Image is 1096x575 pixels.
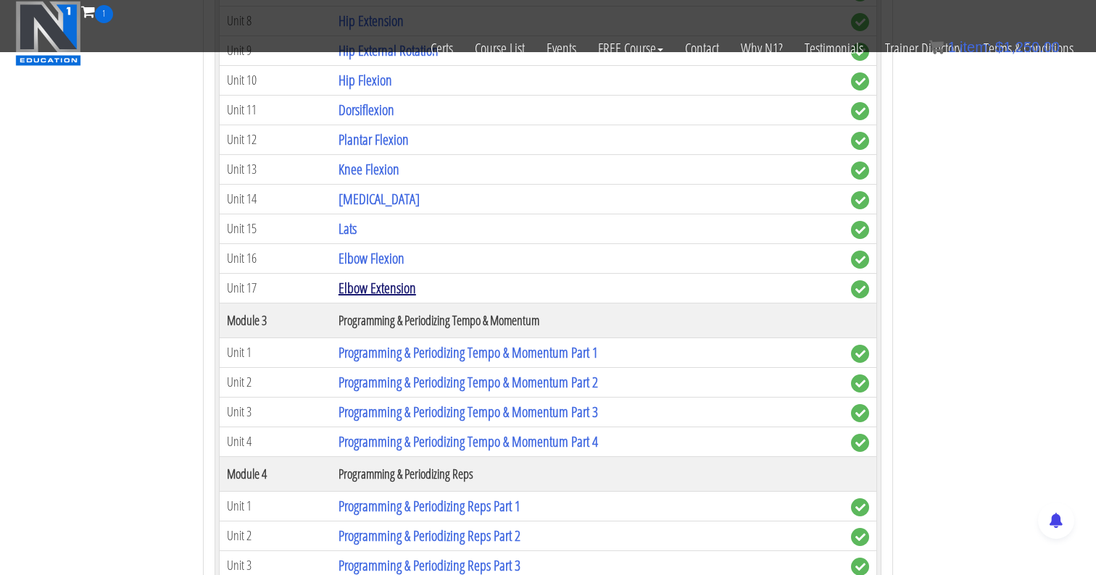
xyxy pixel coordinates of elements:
[220,125,331,154] td: Unit 12
[587,23,674,74] a: FREE Course
[536,23,587,74] a: Events
[929,39,1060,55] a: 1 item: $1,250.00
[851,374,869,393] span: complete
[851,251,869,269] span: complete
[929,40,944,54] img: icon11.png
[851,221,869,239] span: complete
[851,280,869,298] span: complete
[220,214,331,243] td: Unit 15
[339,130,409,149] a: Plantar Flexion
[339,248,404,268] a: Elbow Flexion
[851,161,869,180] span: complete
[851,528,869,546] span: complete
[220,184,331,214] td: Unit 14
[220,154,331,184] td: Unit 13
[851,498,869,516] span: complete
[851,191,869,209] span: complete
[851,72,869,91] span: complete
[730,23,794,74] a: Why N1?
[220,456,331,491] th: Module 4
[960,39,991,55] span: item:
[851,102,869,120] span: complete
[339,343,598,362] a: Programming & Periodizing Tempo & Momentum Part 1
[331,303,844,337] th: Programming & Periodizing Tempo & Momentum
[339,555,520,575] a: Programming & Periodizing Reps Part 3
[339,402,598,421] a: Programming & Periodizing Tempo & Momentum Part 3
[220,397,331,427] td: Unit 3
[220,367,331,397] td: Unit 2
[947,39,955,55] span: 1
[674,23,730,74] a: Contact
[973,23,1084,74] a: Terms & Conditions
[220,521,331,550] td: Unit 2
[995,39,1060,55] bdi: 1,250.00
[220,65,331,95] td: Unit 10
[15,1,81,66] img: n1-education
[95,5,113,23] span: 1
[220,337,331,367] td: Unit 1
[464,23,536,74] a: Course List
[339,189,420,209] a: [MEDICAL_DATA]
[339,70,392,90] a: Hip Flexion
[339,159,399,179] a: Knee Flexion
[81,1,113,21] a: 1
[339,100,394,119] a: Dorsiflexion
[339,372,598,392] a: Programming & Periodizing Tempo & Momentum Part 2
[995,39,1003,55] span: $
[220,273,331,303] td: Unit 17
[339,496,520,516] a: Programming & Periodizing Reps Part 1
[339,219,357,238] a: Lats
[331,456,844,491] th: Programming & Periodizing Reps
[220,303,331,337] th: Module 3
[794,23,874,74] a: Testimonials
[220,243,331,273] td: Unit 16
[874,23,973,74] a: Trainer Directory
[339,278,416,298] a: Elbow Extension
[851,434,869,452] span: complete
[339,526,520,545] a: Programming & Periodizing Reps Part 2
[851,404,869,422] span: complete
[220,427,331,456] td: Unit 4
[220,491,331,521] td: Unit 1
[420,23,464,74] a: Certs
[220,95,331,125] td: Unit 11
[851,132,869,150] span: complete
[339,432,598,451] a: Programming & Periodizing Tempo & Momentum Part 4
[851,345,869,363] span: complete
